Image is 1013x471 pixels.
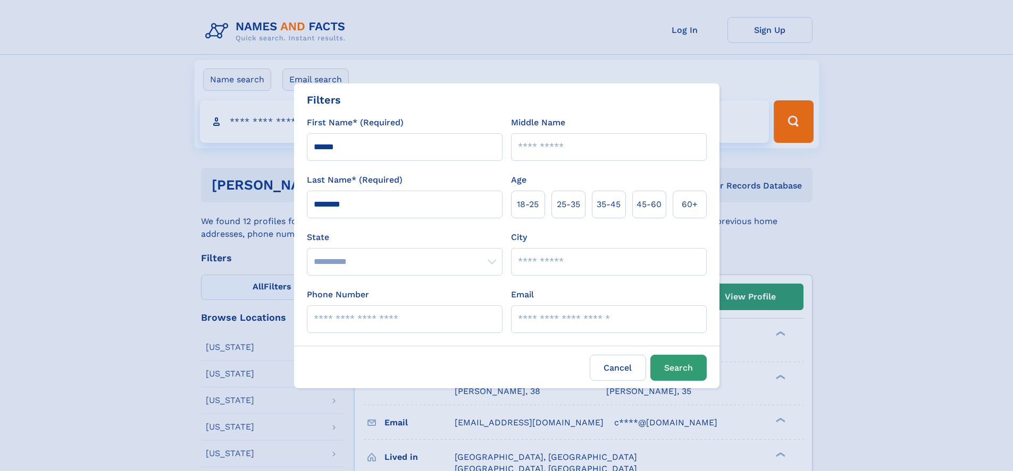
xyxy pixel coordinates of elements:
button: Search [650,355,707,381]
span: 25‑35 [557,198,580,211]
label: Middle Name [511,116,565,129]
label: Email [511,288,534,301]
span: 35‑45 [597,198,621,211]
div: Filters [307,92,341,108]
span: 60+ [682,198,698,211]
label: Last Name* (Required) [307,174,403,186]
label: First Name* (Required) [307,116,404,129]
label: State [307,231,503,244]
label: Phone Number [307,288,369,301]
span: 18‑25 [517,198,539,211]
label: Age [511,174,526,186]
span: 45‑60 [637,198,662,211]
label: City [511,231,527,244]
label: Cancel [590,355,646,381]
